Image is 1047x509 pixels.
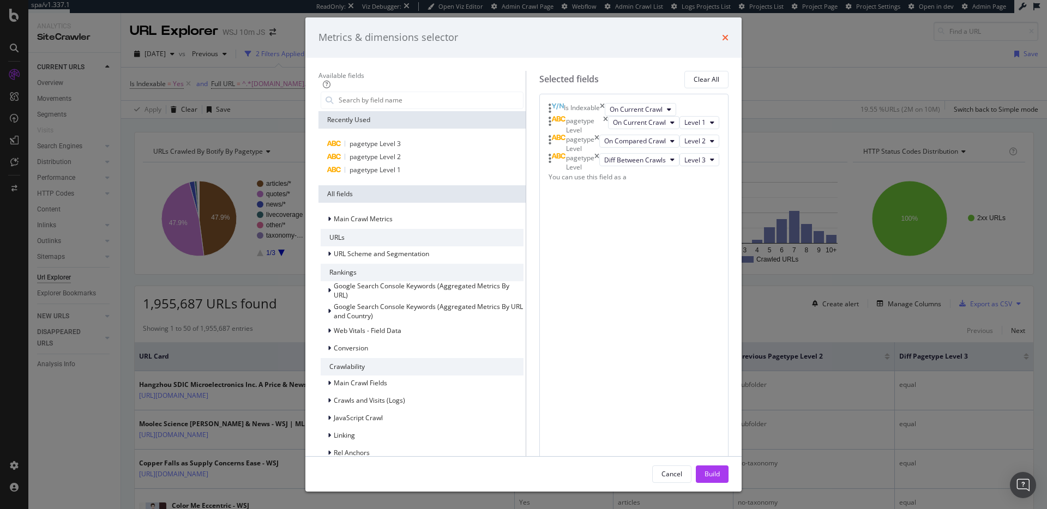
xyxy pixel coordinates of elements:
button: Level 3 [679,153,719,166]
button: On Current Crawl [605,103,676,116]
span: Linking [334,431,355,440]
span: Web Vitals - Field Data [334,326,401,335]
span: Rel Anchors [334,448,370,457]
span: URL Scheme and Segmentation [334,249,429,258]
div: pagetype LeveltimesOn Current CrawlLevel 1 [549,116,719,135]
button: On Current Crawl [608,116,679,129]
span: Main Crawl Fields [334,378,387,387]
div: modal [305,17,742,492]
button: Clear All [684,71,729,88]
span: Conversion [334,343,368,353]
div: Rankings [321,264,523,281]
button: On Compared Crawl [599,135,679,148]
span: Level 1 [684,118,706,127]
div: times [603,116,608,135]
span: Google Search Console Keywords (Aggregated Metrics By URL) [334,281,509,300]
button: Diff Between Crawls [599,153,679,166]
span: pagetype Level 2 [350,152,401,161]
div: Crawlability [321,358,523,375]
span: Crawls and Visits (Logs) [334,396,405,405]
div: pagetype LeveltimesDiff Between CrawlsLevel 3 [549,153,719,172]
button: Cancel [652,465,691,483]
div: Selected fields [539,73,599,86]
div: Available fields [318,71,526,80]
button: Level 2 [679,135,719,148]
div: Build [705,469,720,478]
span: Level 3 [684,155,706,165]
div: Recently Used [318,111,526,129]
button: Build [696,465,729,483]
span: Main Crawl Metrics [334,214,393,223]
span: pagetype Level 3 [350,139,401,148]
div: Cancel [661,469,682,478]
div: You can use this field as a [549,172,719,181]
div: URLs [321,229,523,246]
input: Search by field name [338,92,523,108]
div: pagetype Level [566,135,594,153]
div: Metrics & dimensions selector [318,31,458,45]
span: JavaScript Crawl [334,413,383,422]
span: Google Search Console Keywords (Aggregated Metrics By URL and Country) [334,302,523,320]
div: times [722,31,729,45]
span: Level 2 [684,136,706,146]
div: All fields [318,185,526,203]
div: times [594,153,599,172]
div: pagetype Level [566,153,594,172]
span: On Current Crawl [610,105,663,114]
span: Diff Between Crawls [604,155,666,165]
div: Is Indexable [564,103,600,116]
div: pagetype LeveltimesOn Compared CrawlLevel 2 [549,135,719,153]
div: Is IndexabletimesOn Current Crawl [549,103,719,116]
button: Level 1 [679,116,719,129]
span: On Compared Crawl [604,136,666,146]
span: pagetype Level 1 [350,165,401,174]
div: times [600,103,605,116]
div: times [594,135,599,153]
div: Clear All [694,75,719,84]
span: On Current Crawl [613,118,666,127]
div: pagetype Level [566,116,603,135]
div: Open Intercom Messenger [1010,472,1036,498]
